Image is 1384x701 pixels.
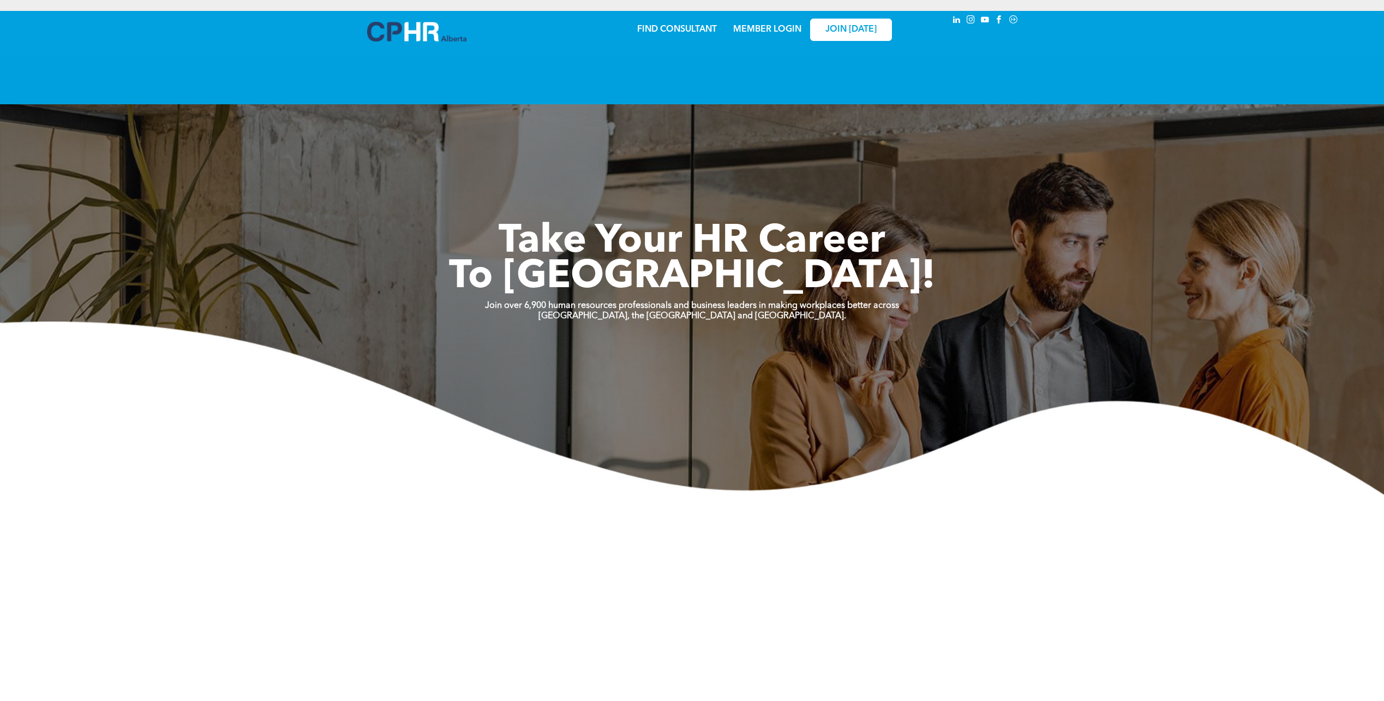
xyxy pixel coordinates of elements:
img: A blue and white logo for cp alberta [367,22,466,41]
a: youtube [979,14,991,28]
strong: [GEOGRAPHIC_DATA], the [GEOGRAPHIC_DATA] and [GEOGRAPHIC_DATA]. [538,312,846,320]
strong: Join over 6,900 human resources professionals and business leaders in making workplaces better ac... [485,301,899,310]
span: Take Your HR Career [499,222,885,262]
a: Social network [1008,14,1020,28]
a: linkedin [951,14,963,28]
span: To [GEOGRAPHIC_DATA]! [449,258,936,297]
a: JOIN [DATE] [810,19,892,41]
span: JOIN [DATE] [825,25,877,35]
a: MEMBER LOGIN [733,25,801,34]
a: FIND CONSULTANT [637,25,717,34]
a: instagram [965,14,977,28]
a: facebook [993,14,1005,28]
